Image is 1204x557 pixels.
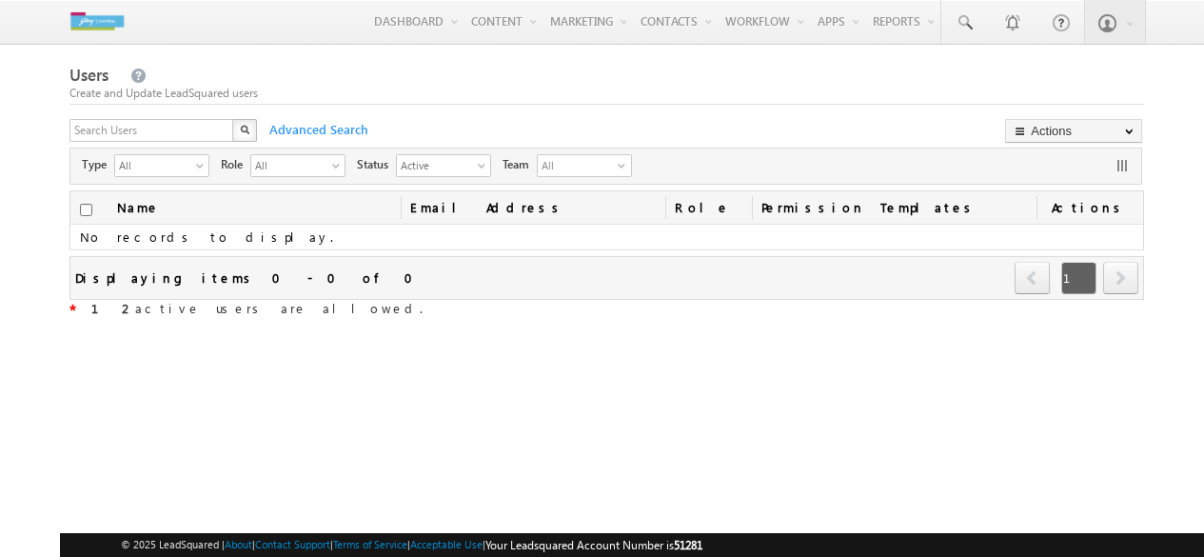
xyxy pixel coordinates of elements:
[221,156,250,173] span: Role
[69,119,235,142] input: Search Users
[397,155,475,174] span: Active
[1103,262,1138,294] span: next
[82,156,114,173] span: Type
[410,538,483,550] a: Acceptable Use
[60,5,134,38] img: Custom Logo
[255,538,330,550] a: Contact Support
[1061,262,1096,294] span: 1
[1015,264,1051,294] a: prev
[1015,262,1050,294] span: prev
[752,191,1036,224] span: Permission Templates
[91,300,135,316] strong: 12
[69,64,109,86] span: Users
[1005,119,1142,143] button: Actions
[108,191,169,224] a: Name
[251,155,329,174] span: All
[225,538,252,550] a: About
[485,538,702,552] span: Your Leadsquared Account Number is
[401,191,664,224] a: Email Address
[478,160,493,170] span: select
[70,225,1143,250] td: No records to display.
[260,121,374,138] span: Advanced Search
[674,538,702,552] span: 51281
[69,85,1144,102] div: Create and Update LeadSquared users
[538,155,614,176] span: All
[75,267,424,288] div: Displaying items 0 - 0 of 0
[503,156,537,173] span: Team
[196,160,211,170] span: select
[333,538,407,550] a: Terms of Service
[1036,191,1143,224] span: Actions
[76,300,423,316] span: active users are allowed.
[357,156,396,173] span: Status
[1103,264,1138,294] a: next
[665,191,752,224] a: Role
[121,536,702,554] span: © 2025 LeadSquared | | | | |
[115,155,193,174] span: All
[332,160,347,170] span: select
[240,125,249,134] img: Search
